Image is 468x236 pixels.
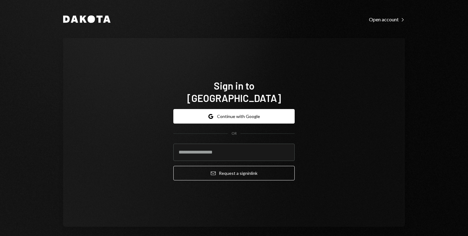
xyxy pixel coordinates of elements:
button: Request a signinlink [173,166,295,180]
a: Open account [369,16,405,23]
div: OR [232,131,237,136]
h1: Sign in to [GEOGRAPHIC_DATA] [173,79,295,104]
button: Continue with Google [173,109,295,124]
